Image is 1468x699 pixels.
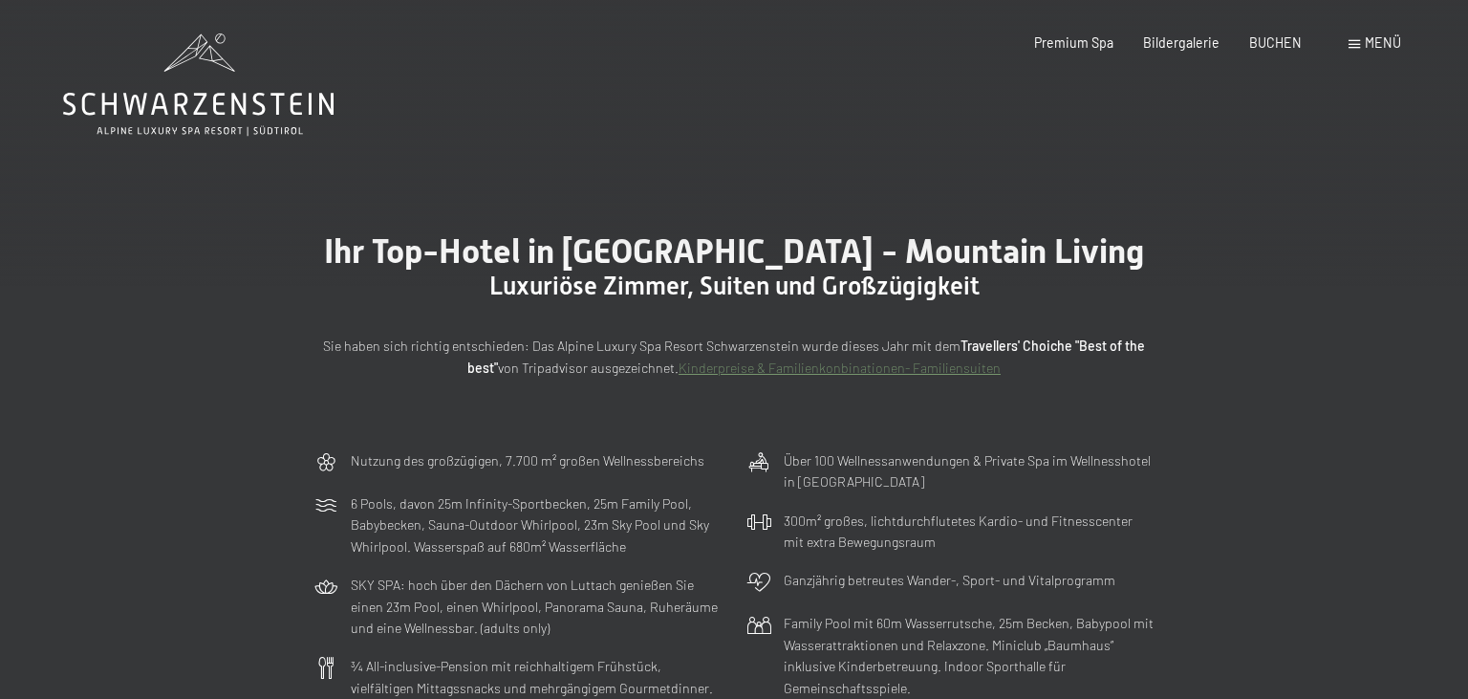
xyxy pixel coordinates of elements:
[784,613,1155,699] p: Family Pool mit 60m Wasserrutsche, 25m Becken, Babypool mit Wasserattraktionen und Relaxzone. Min...
[1034,34,1113,51] a: Premium Spa
[489,272,980,300] span: Luxuriöse Zimmer, Suiten und Großzügigkeit
[784,511,1155,554] p: 300m² großes, lichtdurchflutetes Kardio- und Fitnesscenter mit extra Bewegungsraum
[784,450,1155,493] p: Über 100 Wellnessanwendungen & Private Spa im Wellnesshotel in [GEOGRAPHIC_DATA]
[1249,34,1302,51] a: BUCHEN
[784,570,1115,592] p: Ganzjährig betreutes Wander-, Sport- und Vitalprogramm
[467,338,1145,376] strong: Travellers' Choiche "Best of the best"
[1143,34,1220,51] a: Bildergalerie
[351,575,722,640] p: SKY SPA: hoch über den Dächern von Luttach genießen Sie einen 23m Pool, einen Whirlpool, Panorama...
[324,231,1144,271] span: Ihr Top-Hotel in [GEOGRAPHIC_DATA] - Mountain Living
[351,450,704,472] p: Nutzung des großzügigen, 7.700 m² großen Wellnessbereichs
[1365,34,1401,51] span: Menü
[351,493,722,558] p: 6 Pools, davon 25m Infinity-Sportbecken, 25m Family Pool, Babybecken, Sauna-Outdoor Whirlpool, 23...
[679,360,1001,376] a: Kinderpreise & Familienkonbinationen- Familiensuiten
[313,336,1155,379] p: Sie haben sich richtig entschieden: Das Alpine Luxury Spa Resort Schwarzenstein wurde dieses Jahr...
